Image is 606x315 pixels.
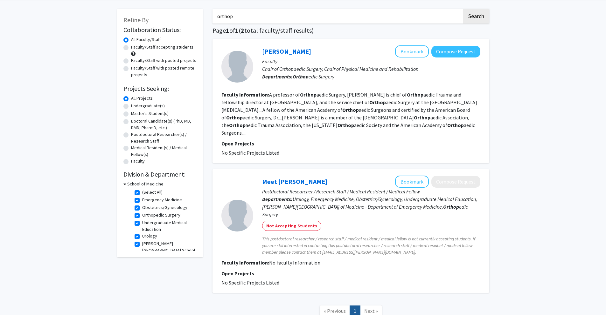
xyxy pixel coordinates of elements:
[142,233,157,239] label: Urology
[221,91,477,136] fg-read-more: A professor of aedic Surgery, [PERSON_NAME] is chief of aedic Trauma and fellowship director at [...
[221,259,269,266] b: Faculty Information:
[262,221,321,231] mat-chip: Not Accepting Students
[293,73,309,80] b: Orthop
[142,219,195,233] label: Undergraduate Medical Education
[142,204,187,211] label: Obstetrics/Gynecology
[262,236,480,256] span: This postdoctoral researcher / research staff / medical resident / medical fellow is not currentl...
[364,308,378,314] span: Next »
[123,16,149,24] span: Refine By
[221,270,480,277] p: Open Projects
[131,118,197,131] label: Doctoral Candidate(s) (PhD, MD, DMD, PharmD, etc.)
[123,85,197,92] h2: Projects Seeking:
[431,46,480,57] button: Compose Request to Rahul Vaidya
[131,57,196,64] label: Faculty/Staff with posted projects
[293,73,334,80] span: edic Surgery
[142,189,163,196] label: (Select All)
[414,114,430,121] b: Orthop
[212,9,462,23] input: Search Keywords
[342,107,359,113] b: Orthop
[447,122,464,128] b: Orthop
[142,240,195,267] label: [PERSON_NAME][GEOGRAPHIC_DATA] School of Medicine - Department of Emergency Medicine
[324,308,346,314] span: « Previous
[300,91,317,98] b: Orthop
[262,196,477,218] span: Urology, Emergency Medicine, Obstetrics/Gynecology, Undergraduate Medical Education, [PERSON_NAME...
[127,181,164,187] h3: School of Medicine
[123,171,197,178] h2: Division & Department:
[338,122,354,128] b: Orthop
[131,103,165,109] label: Undergraduate(s)
[5,286,27,310] iframe: Chat
[262,57,480,65] p: Faculty
[229,122,246,128] b: Orthop
[221,140,480,147] p: Open Projects
[131,65,197,78] label: Faculty/Staff with posted remote projects
[262,178,327,185] a: Meet [PERSON_NAME]
[226,26,229,34] span: 1
[131,144,197,158] label: Medical Resident(s) / Medical Fellow(s)
[262,73,293,80] b: Departments:
[131,158,145,164] label: Faculty
[131,36,161,43] label: All Faculty/Staff
[131,110,169,117] label: Master's Student(s)
[226,114,243,121] b: Orthop
[395,176,429,188] button: Add Meet Patel to Bookmarks
[142,212,180,218] label: Orthopedic Surgery
[221,279,279,286] span: No Specific Projects Listed
[369,99,386,105] b: Orthop
[142,197,182,203] label: Emergency Medicine
[463,9,489,23] button: Search
[269,259,320,266] span: No Faculty Information
[262,65,480,73] p: Chair of Orthopaedic Surgery, Chair of Physical Medicine and Rehabilitation
[131,95,153,102] label: All Projects
[395,45,429,57] button: Add Rahul Vaidya to Bookmarks
[241,26,244,34] span: 2
[262,188,480,195] p: Postdoctoral Researcher / Research Staff / Medical Resident / Medical Fellow
[131,131,197,144] label: Postdoctoral Researcher(s) / Research Staff
[262,47,311,55] a: [PERSON_NAME]
[221,150,279,156] span: No Specific Projects Listed
[407,91,423,98] b: Orthop
[235,26,239,34] span: 1
[131,44,193,50] label: Faculty/Staff accepting students
[123,26,197,34] h2: Collaboration Status:
[221,91,269,98] b: Faculty Information:
[262,196,293,202] b: Departments:
[212,27,489,34] h1: Page of ( total faculty/staff results)
[443,204,459,210] b: Orthop
[431,176,480,188] button: Compose Request to Meet Patel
